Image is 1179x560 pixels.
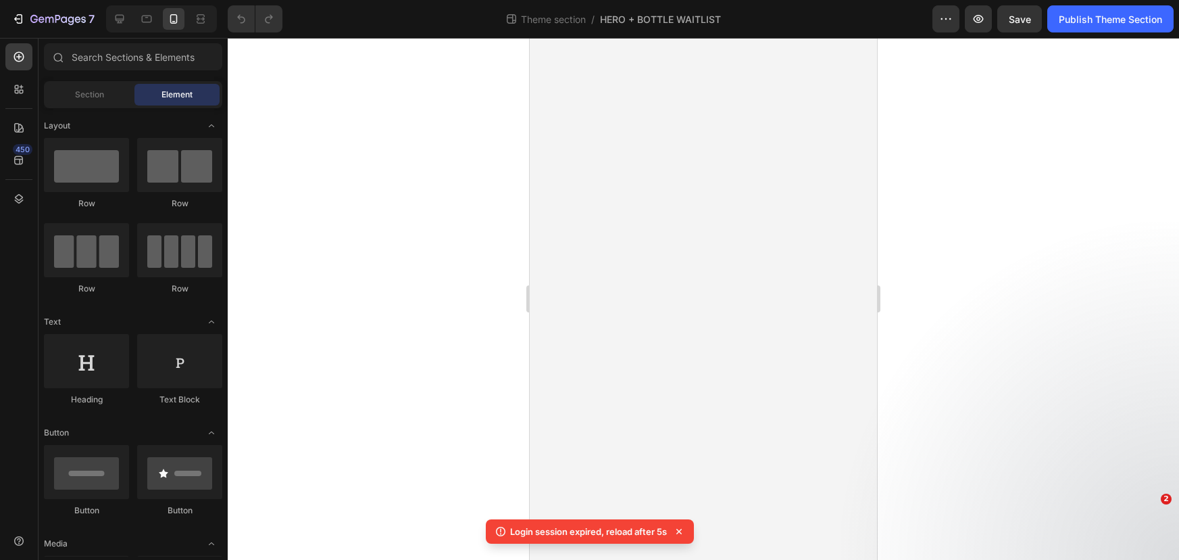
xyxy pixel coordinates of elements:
div: 450 [13,144,32,155]
span: Layout [44,120,70,132]
span: Button [44,427,69,439]
div: Undo/Redo [228,5,282,32]
button: Publish Theme Section [1047,5,1174,32]
div: Heading [44,394,129,406]
iframe: Intercom live chat [1133,514,1165,546]
span: HERO + BOTTLE WAITLIST [600,12,721,26]
div: Row [137,283,222,295]
span: Save [1009,14,1031,25]
div: Publish Theme Section [1059,12,1162,26]
div: Button [137,505,222,517]
p: Login session expired, reload after 5s [510,525,667,538]
span: Toggle open [201,115,222,137]
div: Row [137,197,222,210]
p: 7 [89,11,95,27]
span: Toggle open [201,422,222,444]
div: Row [44,283,129,295]
button: 7 [5,5,101,32]
div: Row [44,197,129,210]
span: Toggle open [201,533,222,555]
span: Media [44,538,68,550]
div: Text Block [137,394,222,406]
span: Toggle open [201,311,222,333]
span: Text [44,316,61,328]
button: Save [997,5,1042,32]
input: Search Sections & Elements [44,43,222,70]
span: Theme section [518,12,588,26]
div: Button [44,505,129,517]
span: Element [161,89,193,101]
span: Section [75,89,104,101]
span: 2 [1161,494,1172,505]
span: / [591,12,595,26]
iframe: Design area [530,38,877,560]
